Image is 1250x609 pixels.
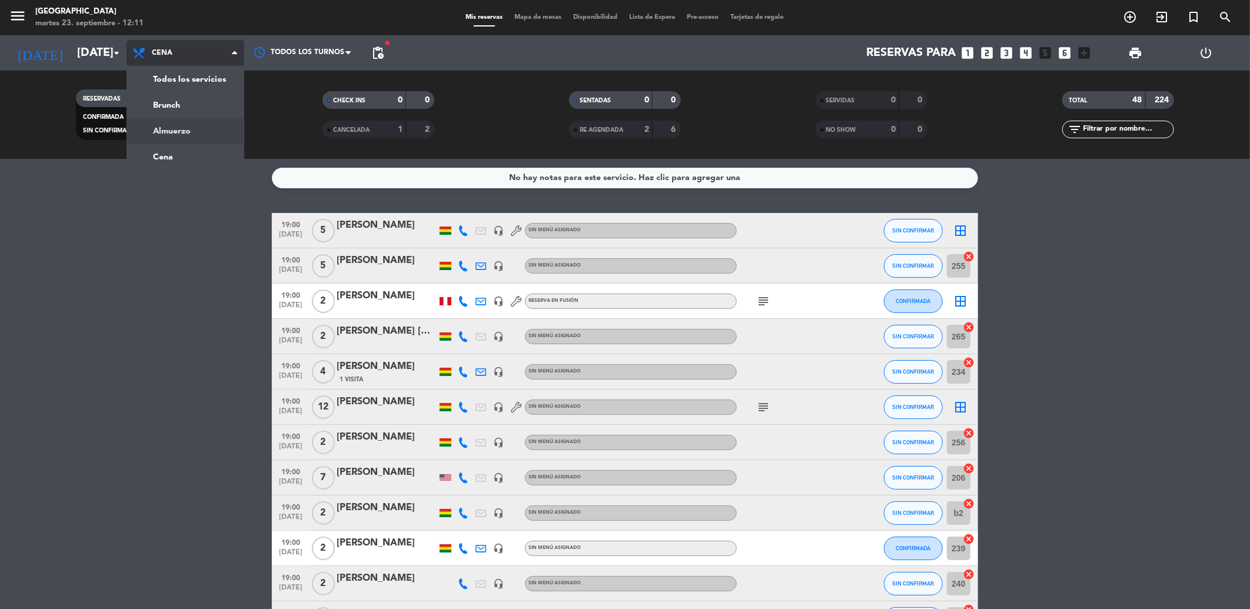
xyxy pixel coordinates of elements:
[963,251,975,262] i: cancel
[896,545,931,551] span: CONFIRMADA
[725,14,790,21] span: Tarjetas de regalo
[644,96,649,104] strong: 0
[963,498,975,510] i: cancel
[963,462,975,474] i: cancel
[884,254,943,278] button: SIN CONFIRMAR
[83,114,124,120] span: CONFIRMADA
[493,331,504,342] i: headset_mic
[917,125,925,134] strong: 0
[312,537,335,560] span: 2
[337,571,437,586] div: [PERSON_NAME]
[1082,123,1173,136] input: Filtrar por nombre...
[425,125,432,134] strong: 2
[340,375,363,384] span: 1 Visita
[398,125,403,134] strong: 1
[953,224,968,238] i: border_all
[893,510,935,516] span: SIN CONFIRMAR
[109,46,124,60] i: arrow_drop_down
[671,96,678,104] strong: 0
[884,219,943,242] button: SIN CONFIRMAR
[884,431,943,454] button: SIN CONFIRMAR
[276,266,305,279] span: [DATE]
[756,294,770,308] i: subject
[979,45,995,61] i: looks_two
[644,125,649,134] strong: 2
[425,96,432,104] strong: 0
[398,96,403,104] strong: 0
[9,7,26,25] i: menu
[127,92,244,118] a: Brunch
[337,253,437,268] div: [PERSON_NAME]
[276,429,305,442] span: 19:00
[493,402,504,412] i: headset_mic
[528,404,581,409] span: Sin menú asignado
[276,288,305,301] span: 19:00
[276,535,305,548] span: 19:00
[528,228,581,232] span: Sin menú asignado
[1057,45,1072,61] i: looks_6
[337,218,437,233] div: [PERSON_NAME]
[312,219,335,242] span: 5
[963,321,975,333] i: cancel
[127,144,244,170] a: Cena
[528,475,581,480] span: Sin menú asignado
[1069,98,1088,104] span: TOTAL
[884,501,943,525] button: SIN CONFIRMAR
[312,466,335,490] span: 7
[276,301,305,315] span: [DATE]
[337,465,437,480] div: [PERSON_NAME]
[528,263,581,268] span: Sin menú asignado
[896,298,931,304] span: CONFIRMADA
[884,537,943,560] button: CONFIRMADA
[891,96,896,104] strong: 0
[276,442,305,456] span: [DATE]
[963,427,975,439] i: cancel
[1076,45,1092,61] i: add_box
[893,439,935,445] span: SIN CONFIRMAR
[893,368,935,375] span: SIN CONFIRMAR
[1186,10,1201,24] i: turned_in_not
[337,430,437,445] div: [PERSON_NAME]
[276,372,305,385] span: [DATE]
[127,66,244,92] a: Todos los servicios
[384,39,391,46] span: fiber_manual_record
[276,548,305,562] span: [DATE]
[826,98,855,104] span: SERVIDAS
[884,395,943,419] button: SIN CONFIRMAR
[460,14,509,21] span: Mis reservas
[493,472,504,483] i: headset_mic
[884,572,943,595] button: SIN CONFIRMAR
[1218,10,1232,24] i: search
[276,513,305,527] span: [DATE]
[953,294,968,308] i: border_all
[528,369,581,374] span: Sin menú asignado
[891,125,896,134] strong: 0
[893,333,935,340] span: SIN CONFIRMAR
[371,46,385,60] span: pending_actions
[1155,10,1169,24] i: exit_to_app
[510,171,741,185] div: No hay notas para este servicio. Haz clic para agregar una
[528,440,581,444] span: Sin menú asignado
[893,404,935,410] span: SIN CONFIRMAR
[337,394,437,410] div: [PERSON_NAME]
[276,358,305,372] span: 19:00
[276,394,305,407] span: 19:00
[312,572,335,595] span: 2
[963,568,975,580] i: cancel
[333,127,370,133] span: CANCELADA
[276,323,305,337] span: 19:00
[312,289,335,313] span: 2
[493,225,504,236] i: headset_mic
[312,431,335,454] span: 2
[276,584,305,597] span: [DATE]
[953,400,968,414] i: border_all
[1155,96,1171,104] strong: 224
[312,254,335,278] span: 5
[493,543,504,554] i: headset_mic
[276,231,305,244] span: [DATE]
[884,466,943,490] button: SIN CONFIRMAR
[963,533,975,545] i: cancel
[1128,46,1142,60] span: print
[528,298,579,303] span: Reserva en Fusión
[276,217,305,231] span: 19:00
